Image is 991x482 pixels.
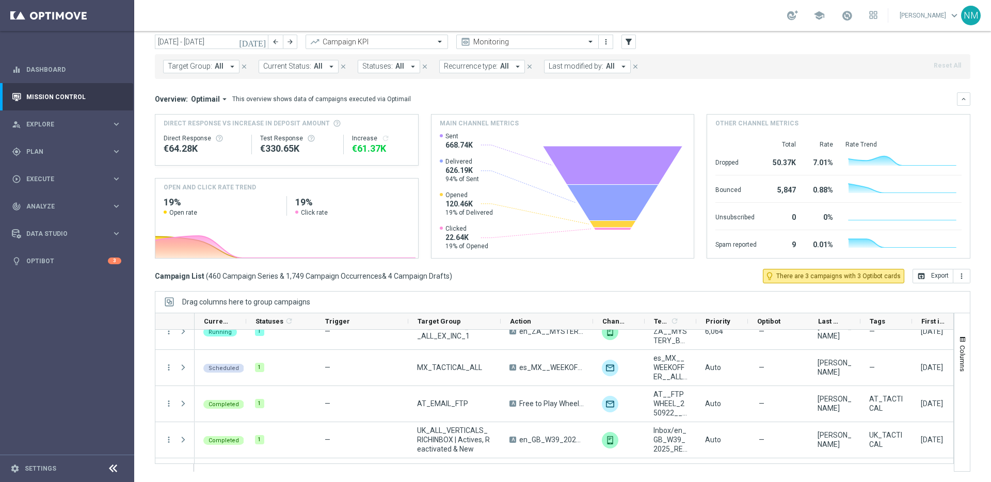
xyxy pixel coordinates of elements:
[295,196,410,208] h2: 19%
[445,132,473,140] span: Sent
[510,317,531,325] span: Action
[653,354,688,381] span: es_MX__WEEKOFFER__ALL_EMA_TAC_GM
[759,399,764,408] span: —
[769,140,796,149] div: Total
[450,271,452,281] span: )
[519,363,584,372] span: es_MX__WEEKOFFER__ALL_EMA_TAC_GM
[325,399,330,408] span: —
[206,271,209,281] span: (
[26,121,111,127] span: Explore
[715,153,757,170] div: Dropped
[513,62,522,71] i: arrow_drop_down
[215,62,223,71] span: All
[619,62,628,71] i: arrow_drop_down
[818,358,852,377] div: Adriano Costa
[260,142,335,155] div: €330,653
[11,175,122,183] button: play_circle_outline Execute keyboard_arrow_right
[164,435,173,444] i: more_vert
[11,148,122,156] button: gps_fixed Plan keyboard_arrow_right
[602,324,618,340] img: Embedded Messaging
[957,92,970,106] button: keyboard_arrow_down
[624,37,633,46] i: filter_alt
[188,94,232,104] button: Optimail arrow_drop_down
[808,208,833,224] div: 0%
[306,35,448,49] ng-select: Campaign KPI
[182,298,310,306] span: Drag columns here to group campaigns
[602,396,618,412] img: Optimail
[917,272,925,280] i: open_in_browser
[182,298,310,306] div: Row Groups
[209,365,239,372] span: Scheduled
[705,436,721,444] span: Auto
[705,327,723,335] span: 6,064
[11,66,122,74] div: equalizer Dashboard
[285,317,293,325] i: refresh
[283,315,293,327] span: Calculate column
[209,329,232,335] span: Running
[813,10,825,21] span: school
[164,399,173,408] button: more_vert
[632,63,639,70] i: close
[769,235,796,252] div: 9
[263,62,311,71] span: Current Status:
[239,37,267,46] i: [DATE]
[445,199,493,208] span: 120.46K
[12,120,21,129] i: person_search
[255,435,264,444] div: 1
[670,317,679,325] i: refresh
[310,37,320,47] i: trending_up
[445,208,493,217] span: 19% of Delivered
[759,435,764,444] span: —
[869,363,875,372] span: —
[325,436,330,444] span: —
[769,208,796,224] div: 0
[808,153,833,170] div: 7.01%
[164,363,173,372] i: more_vert
[421,63,428,70] i: close
[12,120,111,129] div: Explore
[155,422,195,458] div: Press SPACE to select this row.
[11,120,122,128] button: person_search Explore keyboard_arrow_right
[960,95,967,103] i: keyboard_arrow_down
[602,360,618,376] div: Optimail
[352,142,409,155] div: €61,371
[921,317,946,325] span: First in Range
[445,140,473,150] span: 668.74K
[11,257,122,265] div: lightbulb Optibot 3
[921,363,943,372] div: 22 Sep 2025, Monday
[602,38,610,46] i: more_vert
[654,317,669,325] span: Templates
[325,327,330,335] span: —
[818,317,843,325] span: Last Modified By
[808,181,833,197] div: 0.88%
[544,60,631,73] button: Last modified by: All arrow_drop_down
[705,399,721,408] span: Auto
[26,56,121,83] a: Dashboard
[203,327,237,336] colored-tag: Running
[12,256,21,266] i: lightbulb
[11,230,122,238] button: Data Studio keyboard_arrow_right
[11,202,122,211] div: track_changes Analyze keyboard_arrow_right
[818,394,852,413] div: Charlotte Kammeyer
[169,208,197,217] span: Open rate
[525,61,534,72] button: close
[602,432,618,448] img: Embedded Messaging
[519,327,584,336] span: en_ZA__MYSTERY_BOX_REMINDER_REBRAND__EMT_ALL_RI_TAC_LT
[255,399,264,408] div: 1
[757,317,780,325] span: Optibot
[26,176,111,182] span: Execute
[500,62,509,71] span: All
[111,229,121,238] i: keyboard_arrow_right
[653,426,688,454] span: Inbox/en_GB_W39_2025_RELAX_SOCIAL_COMPETITION__NVIP_RI_TAC_GM
[164,142,243,155] div: €64,281
[239,61,249,72] button: close
[818,322,852,341] div: Leslie Martinez
[255,317,283,325] span: Statuses
[111,174,121,184] i: keyboard_arrow_right
[26,247,108,275] a: Optibot
[12,202,21,211] i: track_changes
[913,269,953,283] button: open_in_browser Export
[957,272,966,280] i: more_vert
